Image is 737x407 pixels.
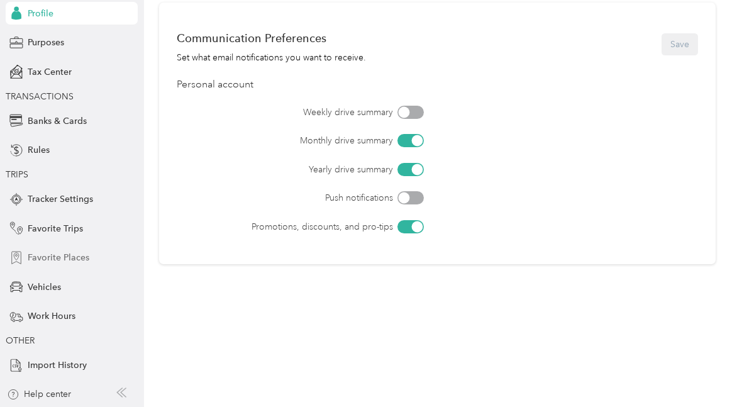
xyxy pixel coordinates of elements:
[177,77,697,92] div: Personal account
[28,65,72,79] span: Tax Center
[6,91,74,102] span: TRANSACTIONS
[247,220,393,233] label: Promotions, discounts, and pro-tips
[28,7,53,20] span: Profile
[7,387,71,401] button: Help center
[247,163,393,176] label: Yearly drive summary
[247,134,393,147] label: Monthly drive summary
[28,192,93,206] span: Tracker Settings
[28,114,87,128] span: Banks & Cards
[28,36,64,49] span: Purposes
[667,337,737,407] iframe: Everlance-gr Chat Button Frame
[28,251,89,264] span: Favorite Places
[247,191,393,204] label: Push notifications
[6,335,35,346] span: OTHER
[247,106,393,119] label: Weekly drive summary
[28,222,83,235] span: Favorite Trips
[28,359,87,372] span: Import History
[177,51,366,64] div: Set what email notifications you want to receive.
[28,309,75,323] span: Work Hours
[28,143,50,157] span: Rules
[177,31,366,45] div: Communication Preferences
[28,281,61,294] span: Vehicles
[6,169,28,180] span: TRIPS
